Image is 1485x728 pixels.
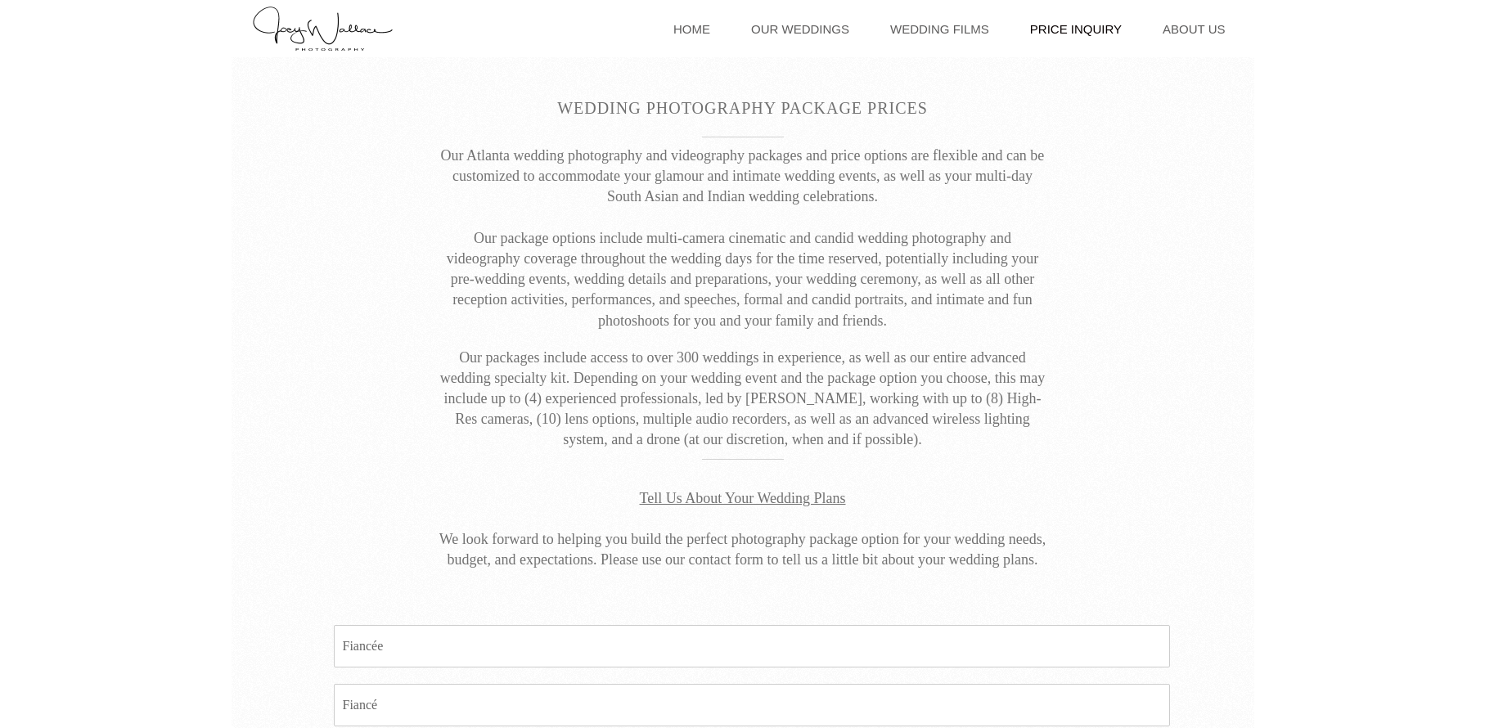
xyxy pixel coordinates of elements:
span: Tell Us About Your Wedding Plans [640,490,846,506]
input: Fiancé [334,684,1170,726]
p: Our packages include access to over 300 weddings in experience, as well as our entire advanced we... [436,348,1050,451]
p: We look forward to helping you build the perfect photography package option for your wedding need... [436,468,1050,571]
p: Our Atlanta wedding photography and videography packages and price options are flexible and can b... [436,146,1050,331]
input: Fiancée [334,625,1170,667]
h1: Wedding Photography Package Prices [252,71,1234,120]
